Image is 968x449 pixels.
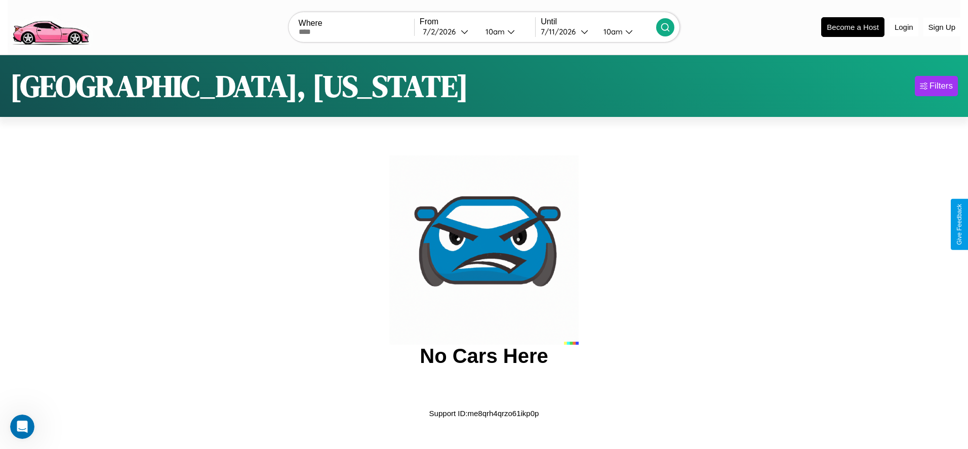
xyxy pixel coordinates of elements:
button: 10am [595,26,656,37]
button: Login [890,18,918,36]
label: From [420,17,535,26]
p: Support ID: me8qrh4qrzo61ikp0p [429,406,539,420]
label: Until [541,17,656,26]
div: Filters [930,81,953,91]
div: 7 / 2 / 2026 [423,27,461,36]
div: Give Feedback [956,204,963,245]
button: Filters [915,76,958,96]
button: Become a Host [821,17,884,37]
iframe: Intercom live chat [10,415,34,439]
img: car [389,155,579,345]
img: logo [8,5,93,48]
h2: No Cars Here [420,345,548,368]
h1: [GEOGRAPHIC_DATA], [US_STATE] [10,65,468,107]
button: Sign Up [923,18,960,36]
label: Where [299,19,414,28]
button: 10am [477,26,535,37]
div: 7 / 11 / 2026 [541,27,581,36]
div: 10am [598,27,625,36]
div: 10am [480,27,507,36]
button: 7/2/2026 [420,26,477,37]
